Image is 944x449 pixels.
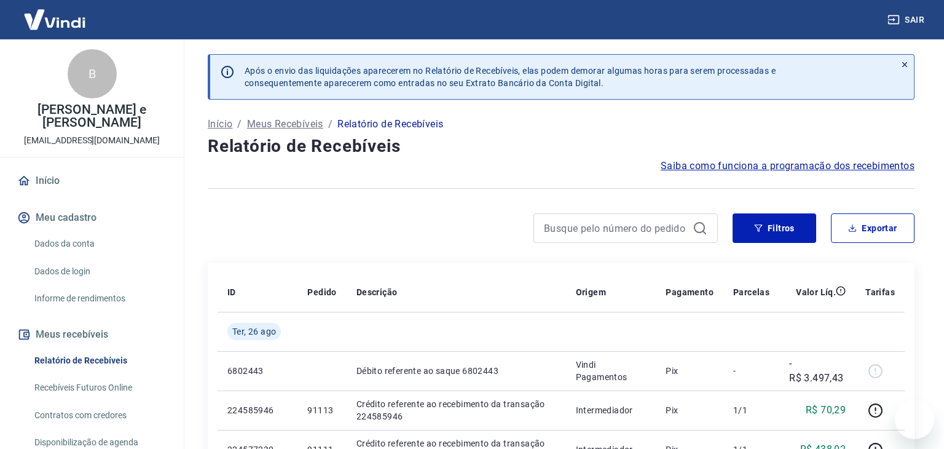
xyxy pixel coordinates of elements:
a: Dados da conta [29,231,169,256]
button: Sair [885,9,929,31]
p: Após o envio das liquidações aparecerem no Relatório de Recebíveis, elas podem demorar algumas ho... [245,65,776,89]
p: / [237,117,242,132]
p: Vindi Pagamentos [576,359,647,383]
button: Meu cadastro [15,204,169,231]
p: Valor Líq. [796,286,836,298]
button: Exportar [831,213,914,243]
a: Informe de rendimentos [29,286,169,311]
a: Início [208,117,232,132]
p: 6802443 [227,365,288,377]
p: -R$ 3.497,43 [789,356,846,386]
p: Pedido [307,286,336,298]
a: Início [15,167,169,194]
p: Origem [576,286,606,298]
p: Débito referente ao saque 6802443 [356,365,556,377]
p: Pix [666,365,714,377]
a: Relatório de Recebíveis [29,348,169,373]
p: 1/1 [733,404,769,416]
a: Meus Recebíveis [247,117,323,132]
p: Pix [666,404,714,416]
p: [EMAIL_ADDRESS][DOMAIN_NAME] [24,134,160,147]
button: Filtros [733,213,816,243]
input: Busque pelo número do pedido [544,219,688,237]
a: Dados de login [29,259,169,284]
p: Intermediador [576,404,647,416]
p: / [328,117,332,132]
p: 224585946 [227,404,288,416]
img: Vindi [15,1,95,38]
a: Saiba como funciona a programação dos recebimentos [661,159,914,173]
button: Meus recebíveis [15,321,169,348]
iframe: Botão para abrir a janela de mensagens [895,400,934,439]
div: B [68,49,117,98]
p: Crédito referente ao recebimento da transação 224585946 [356,398,556,423]
p: Pagamento [666,286,714,298]
h4: Relatório de Recebíveis [208,134,914,159]
p: ID [227,286,236,298]
p: Descrição [356,286,398,298]
p: - [733,365,769,377]
p: Tarifas [865,286,895,298]
p: 91113 [307,404,336,416]
p: [PERSON_NAME] e [PERSON_NAME] [10,103,174,129]
a: Recebíveis Futuros Online [29,375,169,400]
p: Relatório de Recebíveis [337,117,443,132]
span: Ter, 26 ago [232,325,276,338]
p: Parcelas [733,286,769,298]
p: R$ 70,29 [806,403,846,418]
a: Contratos com credores [29,403,169,428]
